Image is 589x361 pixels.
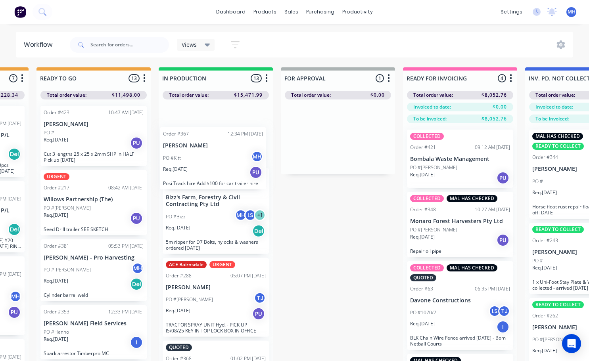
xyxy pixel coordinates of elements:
span: MH [568,8,576,15]
span: To be invoiced: [413,115,447,122]
span: $8,052.76 [482,115,507,122]
span: Invoiced to date: [535,103,573,111]
div: productivity [338,6,377,18]
span: 1 [376,74,384,82]
div: sales [280,6,302,18]
span: 13 [129,74,140,82]
div: settings [497,6,526,18]
span: To be invoiced: [535,115,569,122]
span: $0.00 [493,103,507,111]
span: Total order value: [413,92,453,99]
div: Open Intercom Messenger [562,334,581,353]
div: products [249,6,280,18]
span: Invoiced to date: [413,103,451,111]
span: Views [182,40,197,49]
span: $15,471.99 [234,92,263,99]
img: Factory [14,6,26,18]
input: Search for orders... [90,37,169,53]
input: Enter column name… [162,74,240,82]
a: dashboard [212,6,249,18]
span: Total order value: [291,92,331,99]
input: Enter column name… [407,74,485,82]
span: $0.00 [370,92,385,99]
span: 13 [251,74,262,82]
span: Total order value: [47,92,86,99]
span: $8,052.76 [482,92,507,99]
div: Workflow [24,40,56,50]
span: 4 [498,74,506,82]
div: purchasing [302,6,338,18]
span: Total order value: [535,92,575,99]
span: $11,498.00 [112,92,140,99]
span: Total order value: [169,92,209,99]
input: Enter column name… [284,74,363,82]
input: Enter column name… [40,74,118,82]
span: 7 [9,74,17,82]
